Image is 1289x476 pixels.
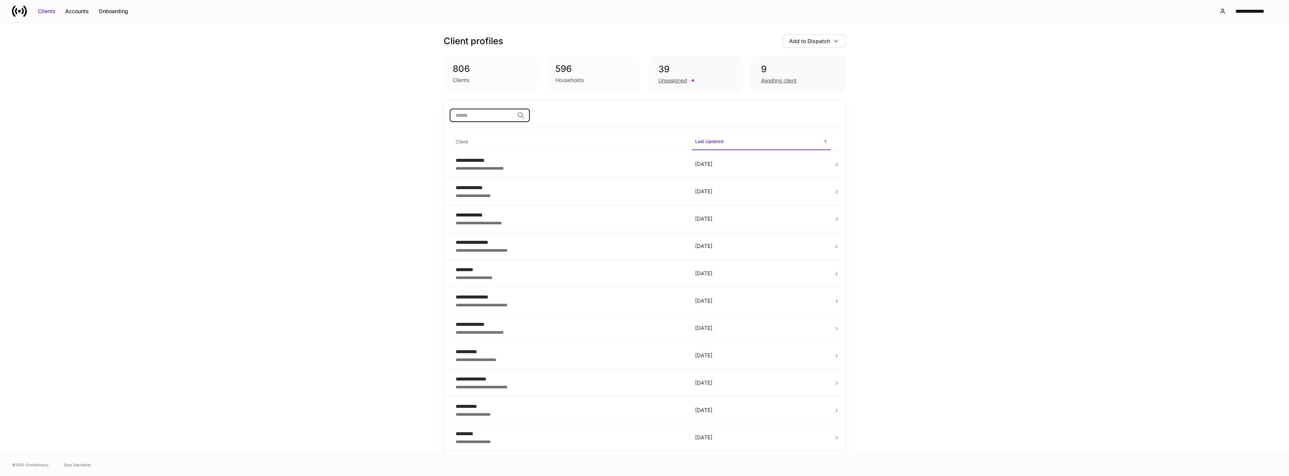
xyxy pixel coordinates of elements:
div: Awaiting client [761,77,797,84]
h3: Client profiles [444,35,503,47]
div: Add to Dispatch [789,37,830,45]
button: Onboarding [94,5,133,17]
p: [DATE] [695,324,828,332]
div: Accounts [65,7,89,15]
div: Unassigned [658,77,687,84]
span: Client [453,134,686,150]
div: 596 [555,63,631,75]
div: Clients [453,76,469,84]
a: Data Disclaimer [64,462,91,468]
p: [DATE] [695,434,828,441]
button: Clients [33,5,60,17]
div: 9Awaiting client [752,57,845,91]
p: [DATE] [695,352,828,359]
p: [DATE] [695,188,828,195]
div: Onboarding [99,7,128,15]
div: 806 [453,63,528,75]
span: © 2025 OneAdvisory [12,462,49,468]
button: Accounts [60,5,94,17]
h6: Last Updated [695,138,723,145]
p: [DATE] [695,270,828,277]
p: [DATE] [695,406,828,414]
p: [DATE] [695,379,828,386]
button: Add to Dispatch [783,34,845,48]
div: Households [555,76,584,84]
h6: Client [456,138,468,145]
div: 39Unassigned [649,57,743,91]
div: 39 [658,63,733,75]
p: [DATE] [695,297,828,304]
p: [DATE] [695,160,828,168]
p: [DATE] [695,242,828,250]
p: [DATE] [695,215,828,222]
div: 9 [761,63,836,75]
span: Last Updated [692,134,831,150]
div: Clients [38,7,55,15]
